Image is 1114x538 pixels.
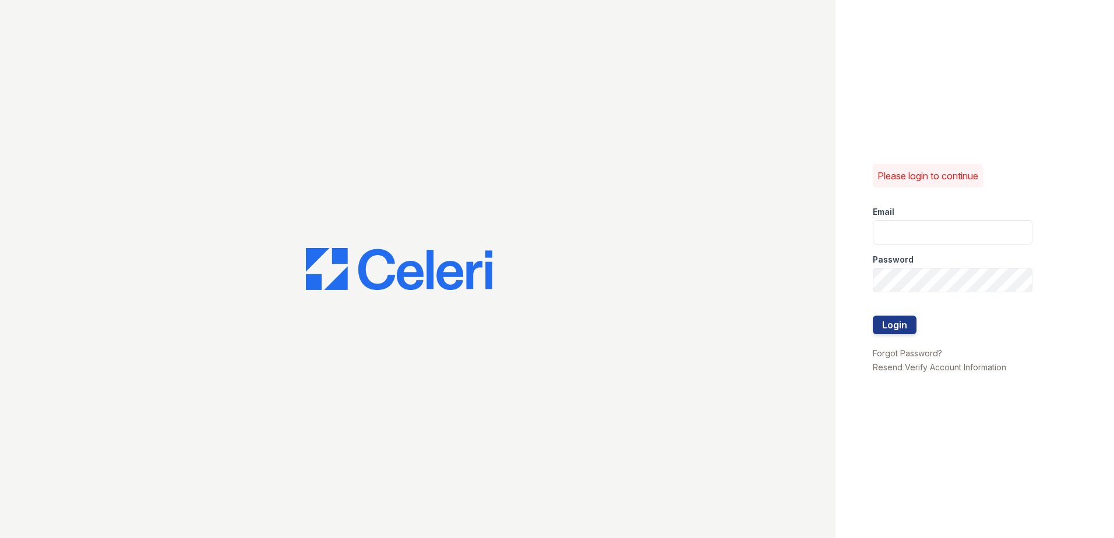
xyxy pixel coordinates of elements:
p: Please login to continue [877,169,978,183]
a: Forgot Password? [873,348,942,358]
img: CE_Logo_Blue-a8612792a0a2168367f1c8372b55b34899dd931a85d93a1a3d3e32e68fde9ad4.png [306,248,492,290]
label: Password [873,254,914,266]
a: Resend Verify Account Information [873,362,1006,372]
label: Email [873,206,894,218]
button: Login [873,316,916,334]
